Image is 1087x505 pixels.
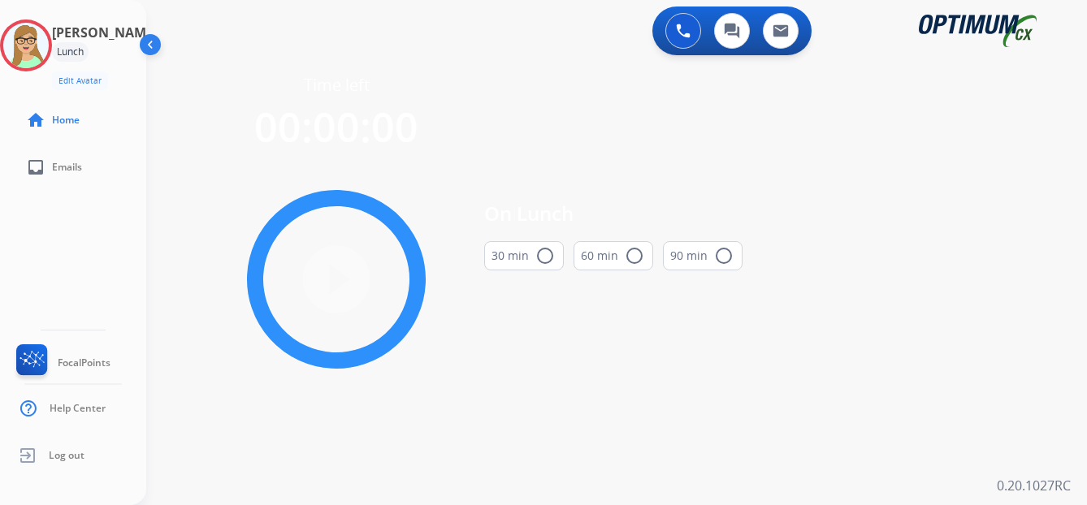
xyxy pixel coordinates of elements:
img: avatar [3,23,49,68]
h3: [PERSON_NAME] [52,23,158,42]
mat-icon: inbox [26,158,45,177]
mat-icon: radio_button_unchecked [625,246,644,265]
button: 90 min [663,241,743,270]
span: On Lunch [484,199,743,228]
mat-icon: home [26,110,45,130]
span: Log out [49,449,84,462]
p: 0.20.1027RC [997,476,1071,495]
div: Lunch [52,42,89,62]
mat-icon: radio_button_unchecked [535,246,555,265]
span: FocalPoints [58,356,110,369]
span: Home [52,114,80,127]
button: 30 min [484,241,564,270]
span: Help Center [50,402,106,415]
span: Time left [304,74,370,97]
span: 00:00:00 [254,99,418,154]
button: 60 min [574,241,653,270]
mat-icon: radio_button_unchecked [714,246,734,265]
span: Emails [52,161,82,174]
button: Edit Avatar [52,71,108,90]
a: FocalPoints [13,344,110,382]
